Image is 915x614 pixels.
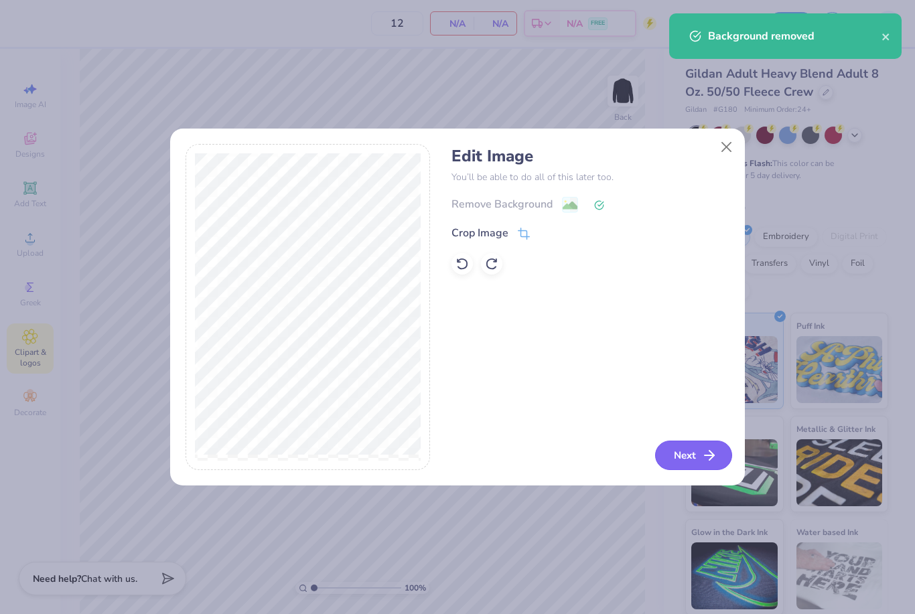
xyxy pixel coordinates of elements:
[451,170,729,184] p: You’ll be able to do all of this later too.
[451,225,508,241] div: Crop Image
[882,28,891,44] button: close
[451,147,729,166] h4: Edit Image
[714,135,740,160] button: Close
[655,441,732,470] button: Next
[708,28,882,44] div: Background removed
